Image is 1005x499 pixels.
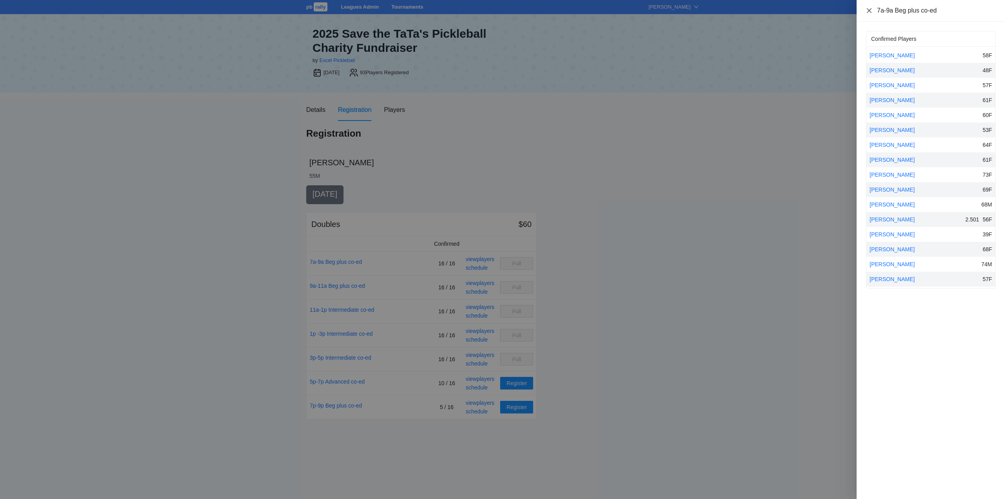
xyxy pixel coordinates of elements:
div: 61F [980,96,992,104]
a: [PERSON_NAME] [870,276,915,282]
span: close [866,7,872,14]
a: [PERSON_NAME] [870,82,915,88]
div: 56F [980,215,992,224]
button: Close [866,7,872,14]
div: 60F [980,111,992,119]
a: [PERSON_NAME] [870,201,915,208]
a: [PERSON_NAME] [870,231,915,238]
a: [PERSON_NAME] [870,172,915,178]
a: [PERSON_NAME] [870,216,915,223]
div: 73F [980,170,992,179]
div: 69F [980,185,992,194]
a: [PERSON_NAME] [870,261,915,267]
div: 58F [980,51,992,60]
div: 61F [980,155,992,164]
a: [PERSON_NAME] [870,186,915,193]
div: 7a-9a Beg plus co-ed [877,6,996,15]
div: 2.501 [965,215,977,224]
div: 74M [980,260,992,269]
a: [PERSON_NAME] [870,246,915,252]
div: 53F [980,126,992,134]
a: [PERSON_NAME] [870,97,915,103]
div: 48F [980,66,992,75]
div: 68M [980,200,992,209]
a: [PERSON_NAME] [870,142,915,148]
div: 68F [980,245,992,254]
div: Confirmed Players [871,31,990,46]
a: [PERSON_NAME] [870,112,915,118]
div: 57F [980,81,992,90]
div: 57F [980,275,992,283]
a: [PERSON_NAME] [870,67,915,73]
a: [PERSON_NAME] [870,127,915,133]
div: 64F [980,141,992,149]
a: [PERSON_NAME] [870,52,915,58]
div: 39F [980,230,992,239]
a: [PERSON_NAME] [870,157,915,163]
